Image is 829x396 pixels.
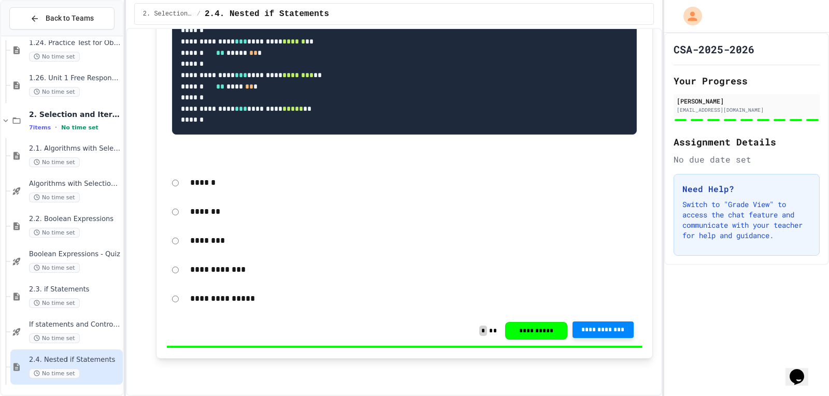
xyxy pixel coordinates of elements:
[682,199,811,241] p: Switch to "Grade View" to access the chat feature and communicate with your teacher for help and ...
[29,74,121,83] span: 1.26. Unit 1 Free Response Question (FRQ) Practice
[674,42,754,56] h1: CSA-2025-2026
[197,10,201,18] span: /
[29,263,80,273] span: No time set
[29,356,121,364] span: 2.4. Nested if Statements
[29,285,121,294] span: 2.3. if Statements
[29,110,121,119] span: 2. Selection and Iteration
[29,87,80,97] span: No time set
[61,124,98,131] span: No time set
[677,96,817,106] div: [PERSON_NAME]
[29,39,121,48] span: 1.24. Practice Test for Objects (1.12-1.14)
[29,124,51,131] span: 7 items
[9,7,115,30] button: Back to Teams
[29,369,80,378] span: No time set
[29,215,121,224] span: 2.2. Boolean Expressions
[677,106,817,114] div: [EMAIL_ADDRESS][DOMAIN_NAME]
[29,298,80,308] span: No time set
[674,135,820,149] h2: Assignment Details
[29,52,80,62] span: No time set
[674,153,820,166] div: No due date set
[55,123,57,131] span: •
[29,193,80,202] span: No time set
[674,74,820,88] h2: Your Progress
[785,355,819,386] iframe: chat widget
[29,157,80,167] span: No time set
[29,228,80,238] span: No time set
[682,183,811,195] h3: Need Help?
[46,13,94,24] span: Back to Teams
[29,333,80,343] span: No time set
[29,180,121,188] span: Algorithms with Selection and Repetition - Topic 2.1
[205,8,329,20] span: 2.4. Nested if Statements
[29,250,121,259] span: Boolean Expressions - Quiz
[143,10,193,18] span: 2. Selection and Iteration
[29,320,121,329] span: If statements and Control Flow - Quiz
[673,4,705,28] div: My Account
[29,144,121,153] span: 2.1. Algorithms with Selection and Repetition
